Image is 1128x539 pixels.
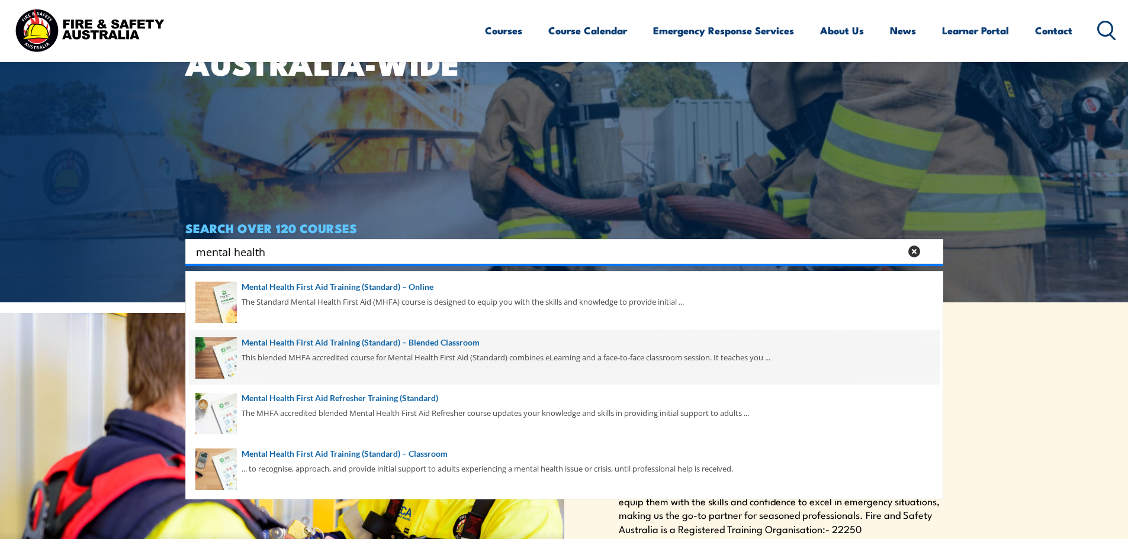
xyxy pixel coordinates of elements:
a: About Us [820,15,864,46]
button: Search magnifier button [923,243,939,260]
a: Courses [485,15,522,46]
form: Search form [198,243,903,260]
h4: SEARCH OVER 120 COURSES [185,221,943,234]
a: Mental Health First Aid Training (Standard) – Blended Classroom [195,336,933,349]
input: Search input [196,243,901,260]
a: Mental Health First Aid Training (Standard) – Online [195,280,933,293]
a: Learner Portal [942,15,1009,46]
a: Contact [1035,15,1072,46]
a: Course Calendar [548,15,627,46]
a: Emergency Response Services [653,15,794,46]
a: Mental Health First Aid Training (Standard) – Classroom [195,447,933,460]
a: Mental Health First Aid Refresher Training (Standard) [195,392,933,405]
a: News [890,15,916,46]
